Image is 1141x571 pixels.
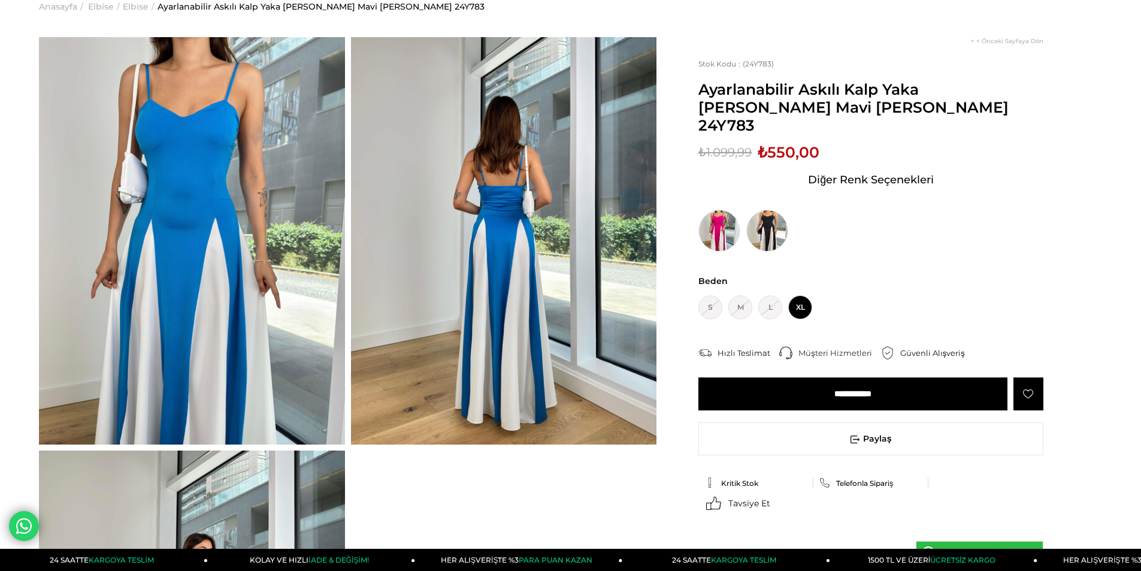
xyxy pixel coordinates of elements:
a: Favorilere Ekle [1013,377,1043,410]
a: Whatsapp ile Sipariş Ver [916,541,1043,565]
span: ₺1.099,99 [698,143,752,161]
span: Diğer Renk Seçenekleri [808,170,934,189]
a: KOLAY VE HIZLIİADE & DEĞİŞİM! [208,549,415,571]
span: KARGOYA TESLİM [89,555,153,564]
span: M [728,295,752,319]
span: XL [788,295,812,319]
span: S [698,295,722,319]
span: PARA PUAN KAZAN [519,555,592,564]
span: KARGOYA TESLİM [711,555,776,564]
img: shipping.png [698,346,712,359]
img: Svetlena Elbise 24Y783 [39,37,345,445]
a: < < Önceki Sayfaya Dön [971,37,1043,45]
img: Svetlena Elbise 24Y783 [351,37,657,445]
span: ÜCRETSİZ KARGO [930,555,995,564]
span: Stok Kodu [698,59,743,68]
span: Telefonla Sipariş [836,479,893,488]
img: Ayarlanabilir Askılı Kalp Yaka Svetlena Kadın Fuşya Maxi Elbise 24Y783 [698,210,740,252]
a: 1500 TL VE ÜZERİÜCRETSİZ KARGO [830,549,1037,571]
span: Tavsiye Et [728,498,770,509]
div: Müşteri Hizmetleri [798,348,881,358]
span: Paylaş [699,423,1043,455]
div: Hızlı Teslimat [718,348,779,358]
span: Beden [698,276,1043,286]
span: L [758,295,782,319]
a: Telefonla Sipariş [819,478,922,488]
span: Kritik Stok [721,479,758,488]
img: Ayarlanabilir Askılı Kalp Yaka Svetlena Kadın Siyah Maxi Elbise 24Y783 [746,210,788,252]
img: call-center.png [779,346,792,359]
a: 24 SAATTEKARGOYA TESLİM [1,549,208,571]
span: Ayarlanabilir Askılı Kalp Yaka [PERSON_NAME] Mavi [PERSON_NAME] 24Y783 [698,80,1043,134]
span: (24Y783) [698,59,774,68]
a: Kritik Stok [704,478,807,488]
span: İADE & DEĞİŞİM! [308,555,368,564]
a: 24 SAATTEKARGOYA TESLİM [623,549,830,571]
span: ₺550,00 [758,143,819,161]
a: HER ALIŞVERİŞTE %3PARA PUAN KAZAN [415,549,622,571]
img: security.png [881,346,894,359]
div: Güvenli Alışveriş [900,348,974,358]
